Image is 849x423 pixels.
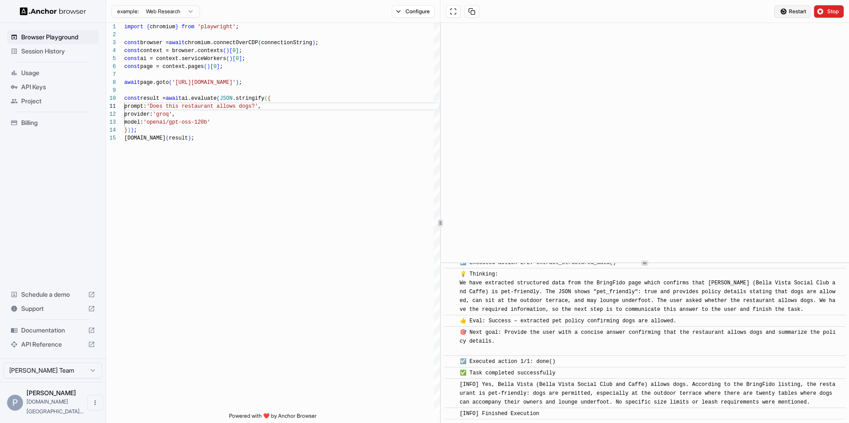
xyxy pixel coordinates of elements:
[106,110,116,118] div: 12
[233,48,236,54] span: 0
[124,48,140,54] span: const
[236,79,239,86] span: )
[258,40,261,46] span: (
[21,68,95,77] span: Usage
[7,395,23,411] div: P
[140,56,226,62] span: ai = context.serviceWorkers
[166,95,182,102] span: await
[21,33,95,42] span: Browser Playground
[127,127,130,133] span: )
[239,48,242,54] span: ;
[20,7,86,15] img: Anchor Logo
[27,389,76,397] span: Pau Sánchez
[191,135,194,141] span: ;
[106,87,116,94] div: 9
[106,79,116,87] div: 8
[229,412,317,423] span: Powered with ❤️ by Anchor Browser
[146,103,258,110] span: 'Does this restaurant allows dogs?'
[239,56,242,62] span: ]
[774,5,811,18] button: Restart
[460,318,677,324] span: 👍 Eval: Success – extracted pet policy confirming dogs are allowed.
[264,95,268,102] span: (
[204,64,207,70] span: (
[106,71,116,79] div: 7
[449,409,453,418] span: ​
[146,24,149,30] span: {
[460,329,836,353] span: 🎯 Next goal: Provide the user with a concise answer confirming that the restaurant allows dogs an...
[169,79,172,86] span: (
[268,95,271,102] span: {
[169,40,185,46] span: await
[7,44,99,58] div: Session History
[106,23,116,31] div: 1
[236,56,239,62] span: 0
[21,97,95,106] span: Project
[392,5,435,18] button: Configure
[217,95,220,102] span: (
[814,5,844,18] button: Stop
[106,126,116,134] div: 14
[449,380,453,389] span: ​
[449,270,453,279] span: ​
[7,323,99,337] div: Documentation
[210,64,213,70] span: [
[106,102,116,110] div: 11
[7,66,99,80] div: Usage
[242,56,245,62] span: ;
[117,8,139,15] span: example:
[449,369,453,378] span: ​
[175,24,178,30] span: }
[236,48,239,54] span: ]
[27,398,84,415] span: idea.barcelona@gmail.com
[21,326,84,335] span: Documentation
[226,56,229,62] span: (
[7,94,99,108] div: Project
[172,79,236,86] span: '[URL][DOMAIN_NAME]'
[106,94,116,102] div: 10
[140,40,169,46] span: browser =
[214,64,217,70] span: 0
[106,55,116,63] div: 5
[460,411,539,417] span: [INFO] Finished Execution
[124,127,127,133] span: }
[789,8,806,15] span: Restart
[124,24,143,30] span: import
[7,30,99,44] div: Browser Playground
[229,48,233,54] span: [
[7,337,99,351] div: API Reference
[153,111,172,117] span: 'groq'
[21,340,84,349] span: API Reference
[140,48,223,54] span: context = browser.contexts
[124,95,140,102] span: const
[166,135,169,141] span: (
[198,24,236,30] span: 'playwright'
[7,80,99,94] div: API Keys
[140,79,169,86] span: page.goto
[140,64,204,70] span: page = context.pages
[106,39,116,47] div: 3
[226,48,229,54] span: )
[233,56,236,62] span: [
[124,56,140,62] span: const
[185,40,258,46] span: chromium.connectOverCDP
[217,64,220,70] span: ]
[188,135,191,141] span: )
[261,40,312,46] span: connectionString
[124,103,146,110] span: prompt:
[464,5,479,18] button: Copy session ID
[827,8,840,15] span: Stop
[106,63,116,71] div: 6
[21,118,95,127] span: Billing
[449,357,453,366] span: ​
[233,95,264,102] span: .stringify
[207,64,210,70] span: )
[106,134,116,142] div: 15
[124,64,140,70] span: const
[460,359,556,365] span: ☑️ Executed action 1/1: done()
[446,5,461,18] button: Open in full screen
[460,271,836,313] span: 💡 Thinking: We have extracted structured data from the BringFido page which confirms that [PERSON...
[182,24,195,30] span: from
[21,304,84,313] span: Support
[315,40,318,46] span: ;
[87,395,103,411] button: Open menu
